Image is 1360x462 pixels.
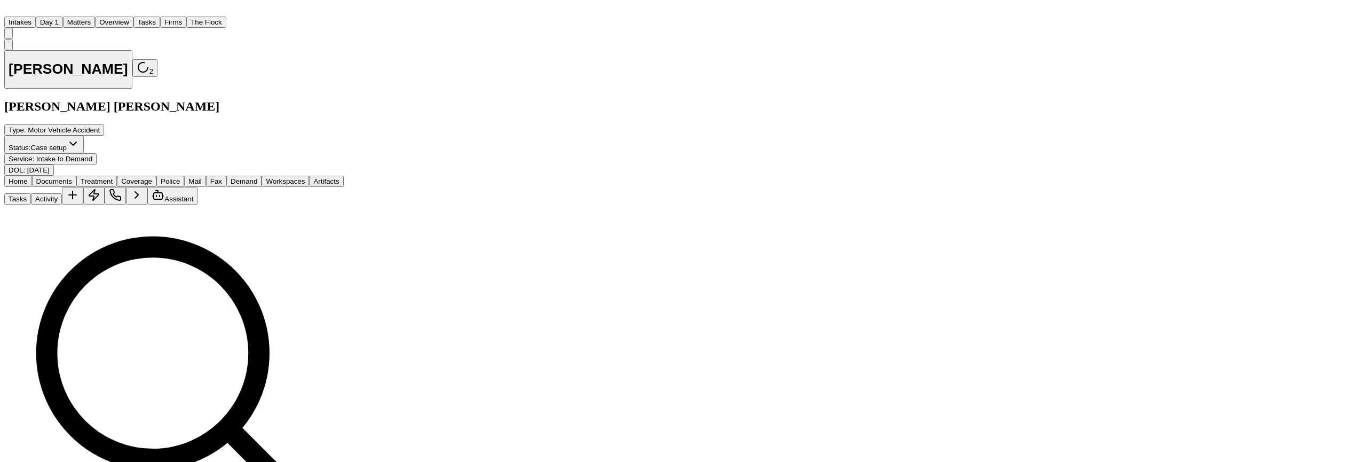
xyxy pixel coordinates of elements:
[36,155,92,163] span: Intake to Demand
[9,61,128,77] h1: [PERSON_NAME]
[231,177,257,185] span: Demand
[132,59,157,77] button: 2 active tasks
[36,177,72,185] span: Documents
[83,187,105,205] button: Create Immediate Task
[121,177,152,185] span: Coverage
[4,193,31,205] button: Tasks
[95,17,133,26] a: Overview
[160,17,186,28] button: Firms
[4,50,132,89] button: Edit matter name
[63,17,95,28] button: Matters
[27,166,50,174] span: [DATE]
[36,17,63,28] button: Day 1
[4,165,54,176] button: Edit DOL: 2025-08-23
[186,17,226,26] a: The Flock
[149,67,153,75] span: 2
[4,39,13,50] button: Copy Matter ID
[81,177,113,185] span: Treatment
[9,177,28,185] span: Home
[160,17,186,26] a: Firms
[63,17,95,26] a: Matters
[4,7,17,16] a: Home
[28,126,100,134] span: Motor Vehicle Accident
[31,144,67,152] span: Case setup
[147,187,197,205] button: Assistant
[62,187,83,205] button: Add Task
[210,177,222,185] span: Fax
[4,17,36,26] a: Intakes
[9,144,31,152] span: Status:
[9,155,34,163] span: Service :
[4,124,104,136] button: Edit Type: Motor Vehicle Accident
[133,17,160,26] a: Tasks
[4,153,97,165] button: Edit Service: Intake to Demand
[161,177,180,185] span: Police
[36,17,63,26] a: Day 1
[95,17,133,28] button: Overview
[186,17,226,28] button: The Flock
[133,17,160,28] button: Tasks
[4,136,84,153] button: Change status from Case setup
[4,99,344,114] h2: [PERSON_NAME] [PERSON_NAME]
[4,17,36,28] button: Intakes
[313,177,339,185] span: Artifacts
[105,187,126,205] button: Make a Call
[4,4,17,14] img: Finch Logo
[164,195,193,203] span: Assistant
[31,193,62,205] button: Activity
[9,126,26,134] span: Type :
[9,166,25,174] span: DOL :
[188,177,201,185] span: Mail
[266,177,305,185] span: Workspaces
